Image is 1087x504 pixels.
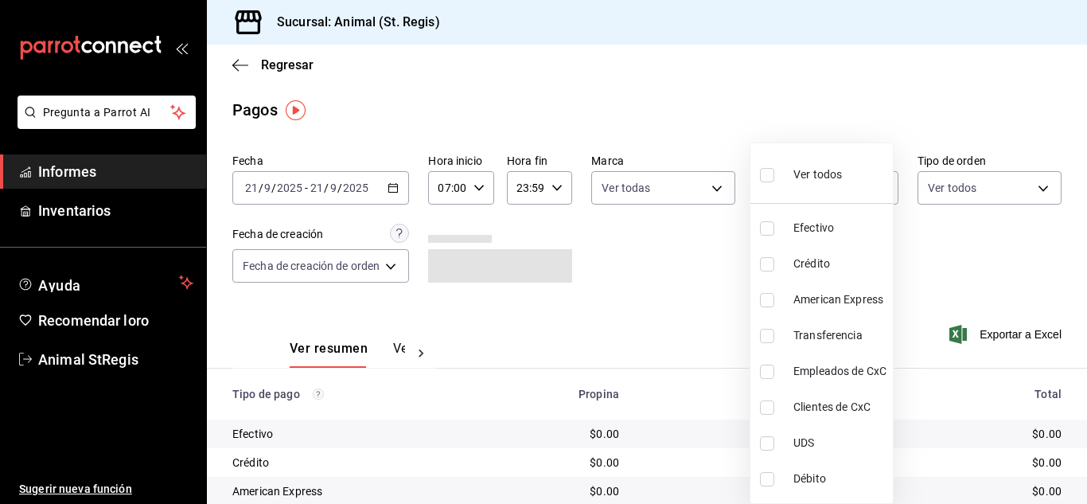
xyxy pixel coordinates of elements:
font: Transferencia [793,329,863,342]
font: Crédito [793,257,830,270]
img: Marcador de información sobre herramientas [286,100,306,120]
font: American Express [793,293,883,306]
font: Débito [793,472,826,485]
font: Clientes de CxC [793,400,871,413]
font: Ver todos [793,168,842,181]
font: UDS [793,436,814,449]
font: Efectivo [793,221,834,234]
font: Empleados de CxC [793,365,886,377]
